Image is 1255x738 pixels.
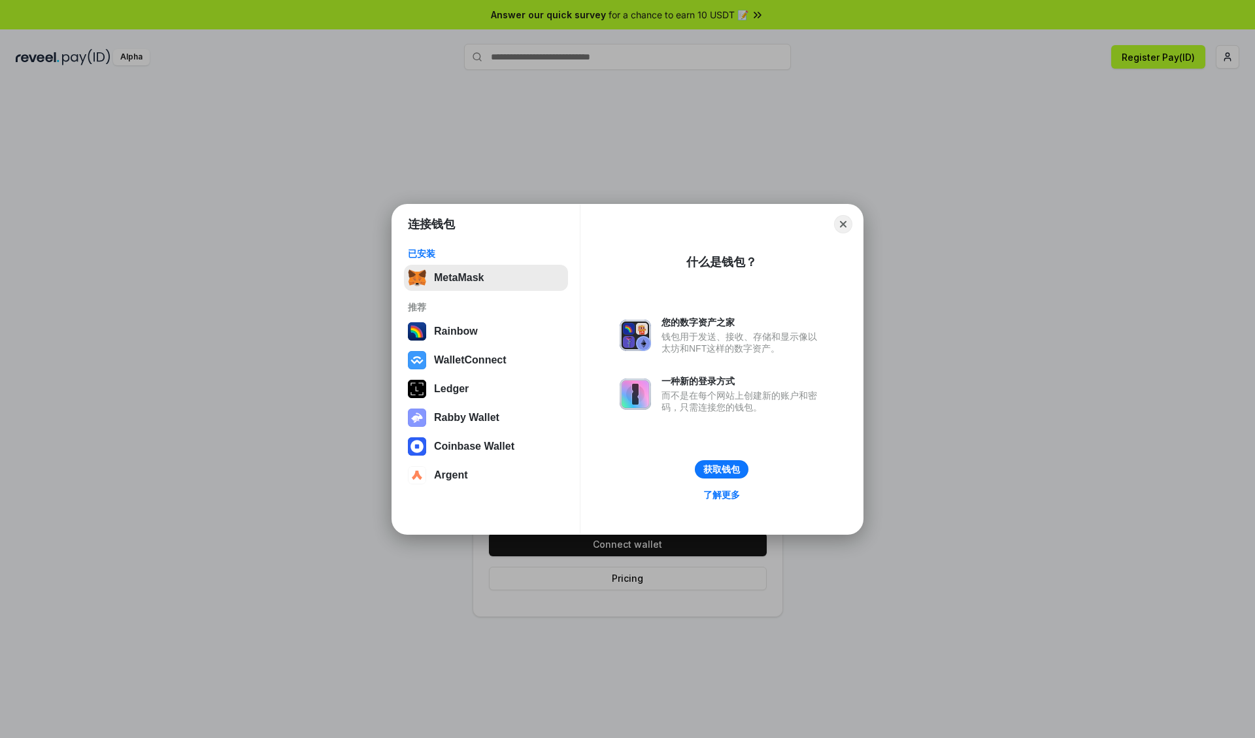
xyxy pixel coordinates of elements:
[404,376,568,402] button: Ledger
[661,390,824,413] div: 而不是在每个网站上创建新的账户和密码，只需连接您的钱包。
[620,378,651,410] img: svg+xml,%3Csvg%20xmlns%3D%22http%3A%2F%2Fwww.w3.org%2F2000%2Fsvg%22%20fill%3D%22none%22%20viewBox...
[434,326,478,337] div: Rainbow
[408,301,564,313] div: 推荐
[686,254,757,270] div: 什么是钱包？
[695,460,748,478] button: 获取钱包
[404,433,568,460] button: Coinbase Wallet
[408,269,426,287] img: svg+xml,%3Csvg%20fill%3D%22none%22%20height%3D%2233%22%20viewBox%3D%220%200%2035%2033%22%20width%...
[404,265,568,291] button: MetaMask
[434,441,514,452] div: Coinbase Wallet
[404,318,568,344] button: Rainbow
[434,383,469,395] div: Ledger
[404,462,568,488] button: Argent
[695,486,748,503] a: 了解更多
[404,405,568,431] button: Rabby Wallet
[408,466,426,484] img: svg+xml,%3Csvg%20width%3D%2228%22%20height%3D%2228%22%20viewBox%3D%220%200%2028%2028%22%20fill%3D...
[408,248,564,260] div: 已安装
[404,347,568,373] button: WalletConnect
[661,331,824,354] div: 钱包用于发送、接收、存储和显示像以太坊和NFT这样的数字资产。
[703,489,740,501] div: 了解更多
[434,272,484,284] div: MetaMask
[408,322,426,341] img: svg+xml,%3Csvg%20width%3D%22120%22%20height%3D%22120%22%20viewBox%3D%220%200%20120%20120%22%20fil...
[408,380,426,398] img: svg+xml,%3Csvg%20xmlns%3D%22http%3A%2F%2Fwww.w3.org%2F2000%2Fsvg%22%20width%3D%2228%22%20height%3...
[408,351,426,369] img: svg+xml,%3Csvg%20width%3D%2228%22%20height%3D%2228%22%20viewBox%3D%220%200%2028%2028%22%20fill%3D...
[661,375,824,387] div: 一种新的登录方式
[434,354,507,366] div: WalletConnect
[434,469,468,481] div: Argent
[408,216,455,232] h1: 连接钱包
[408,437,426,456] img: svg+xml,%3Csvg%20width%3D%2228%22%20height%3D%2228%22%20viewBox%3D%220%200%2028%2028%22%20fill%3D...
[408,409,426,427] img: svg+xml,%3Csvg%20xmlns%3D%22http%3A%2F%2Fwww.w3.org%2F2000%2Fsvg%22%20fill%3D%22none%22%20viewBox...
[703,463,740,475] div: 获取钱包
[620,320,651,351] img: svg+xml,%3Csvg%20xmlns%3D%22http%3A%2F%2Fwww.w3.org%2F2000%2Fsvg%22%20fill%3D%22none%22%20viewBox...
[434,412,499,424] div: Rabby Wallet
[834,215,852,233] button: Close
[661,316,824,328] div: 您的数字资产之家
